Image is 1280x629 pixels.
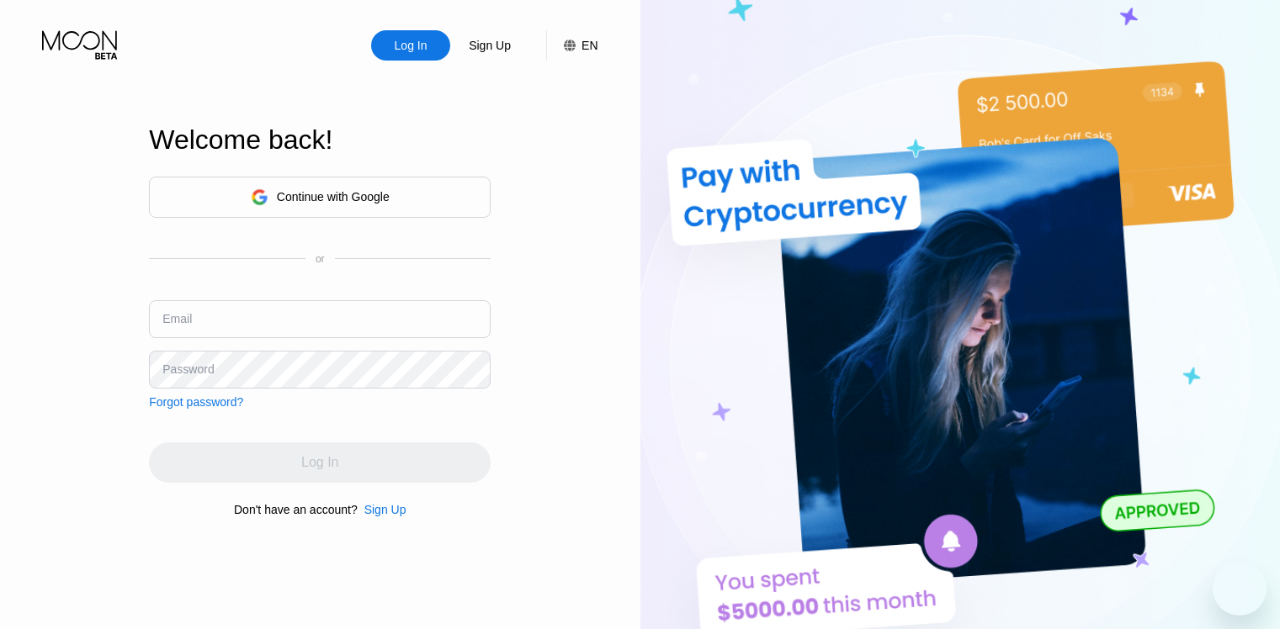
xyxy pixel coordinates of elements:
[546,30,598,61] div: EN
[371,30,450,61] div: Log In
[234,503,358,516] div: Don't have an account?
[149,124,491,156] div: Welcome back!
[358,503,406,516] div: Sign Up
[149,177,491,218] div: Continue with Google
[277,190,390,203] div: Continue with Google
[149,395,243,409] div: Forgot password?
[393,37,429,54] div: Log In
[364,503,406,516] div: Sign Up
[582,39,598,52] div: EN
[316,253,325,265] div: or
[162,362,214,376] div: Password
[450,30,529,61] div: Sign Up
[467,37,513,54] div: Sign Up
[162,312,192,325] div: Email
[1213,562,1267,616] iframe: Кнопка запуска окна обмена сообщениями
